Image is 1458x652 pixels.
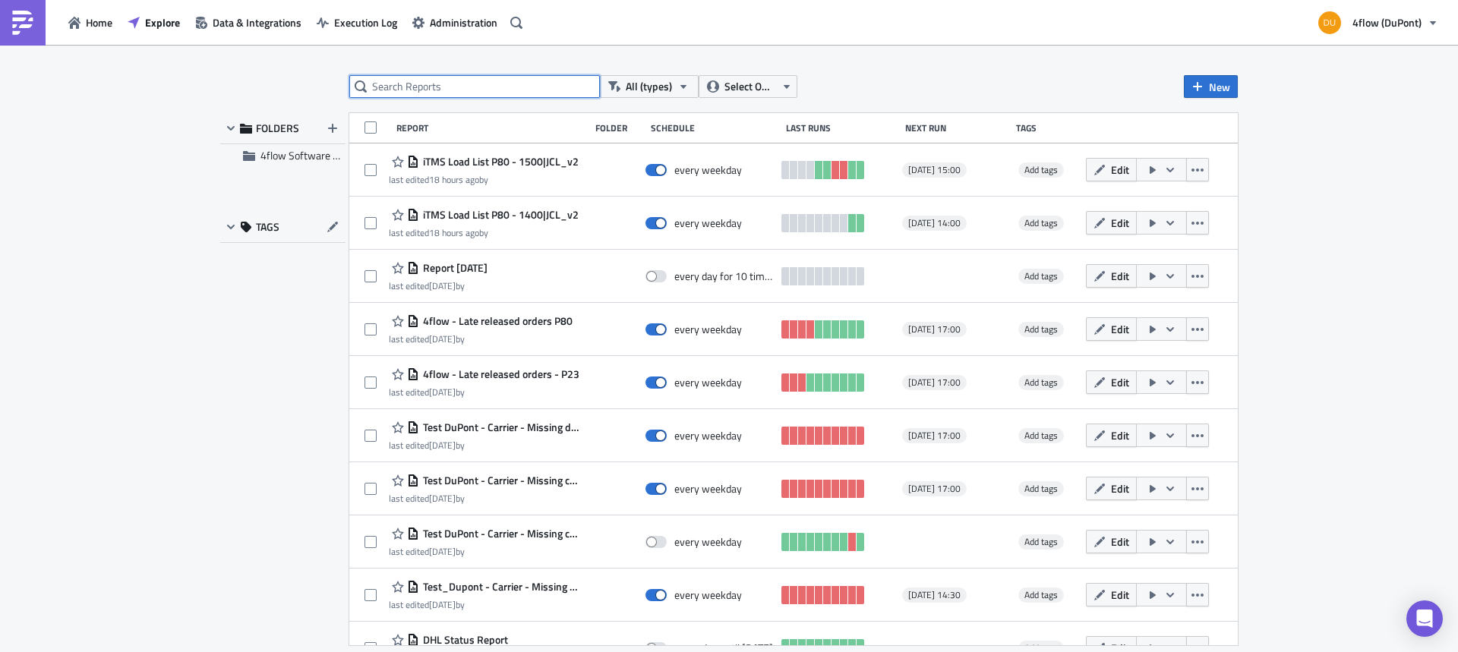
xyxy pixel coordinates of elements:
[1111,215,1129,231] span: Edit
[1024,428,1058,443] span: Add tags
[429,544,456,559] time: 2025-10-09T08:26:06Z
[389,546,582,557] div: last edited by
[1111,587,1129,603] span: Edit
[908,483,961,495] span: [DATE] 17:00
[1018,481,1064,496] span: Add tags
[389,333,573,345] div: last edited by
[908,164,961,176] span: [DATE] 15:00
[419,527,582,540] span: Test DuPont - Carrier - Missing collected-delivered order status
[429,438,456,452] time: 2025-10-09T09:11:11Z
[1111,321,1129,337] span: Edit
[405,11,505,34] button: Administration
[1209,79,1230,95] span: New
[1111,480,1129,496] span: Edit
[1018,162,1064,178] span: Add tags
[1111,268,1129,284] span: Edit
[1086,530,1137,553] button: Edit
[1317,10,1343,36] img: Avatar
[260,147,354,163] span: 4flow Software KAM
[724,78,775,95] span: Select Owner
[1352,14,1422,30] span: 4flow (DuPont)
[908,589,961,601] span: [DATE] 14:30
[419,208,579,222] span: iTMS Load List P80 - 1400|JCL_v2
[429,491,456,506] time: 2025-10-09T09:12:44Z
[674,216,742,230] div: every weekday
[188,11,309,34] button: Data & Integrations
[1018,428,1064,443] span: Add tags
[674,535,742,549] div: every weekday
[1024,269,1058,283] span: Add tags
[419,474,582,487] span: Test DuPont - Carrier - Missing collected order status
[213,14,301,30] span: Data & Integrations
[1086,424,1137,447] button: Edit
[1086,583,1137,606] button: Edit
[419,155,579,169] span: iTMS Load List P80 - 1500|JCL_v2
[11,11,35,35] img: PushMetrics
[1024,481,1058,496] span: Add tags
[1024,534,1058,549] span: Add tags
[674,376,742,389] div: every weekday
[389,599,582,610] div: last edited by
[334,14,397,30] span: Execution Log
[674,269,775,283] div: every day for 10 times
[1024,587,1058,602] span: Add tags
[256,220,279,234] span: TAGS
[389,227,579,238] div: last edited by
[1024,322,1058,336] span: Add tags
[429,385,456,399] time: 2025-08-21T12:58:42Z
[1018,269,1064,284] span: Add tags
[651,122,778,134] div: Schedule
[1018,216,1064,231] span: Add tags
[429,279,456,293] time: 2025-09-08T18:18:08Z
[595,122,643,134] div: Folder
[429,332,456,346] time: 2025-08-21T12:59:18Z
[1309,6,1447,39] button: 4flow (DuPont)
[908,430,961,442] span: [DATE] 17:00
[430,14,497,30] span: Administration
[86,14,112,30] span: Home
[1086,211,1137,235] button: Edit
[419,314,573,328] span: 4flow - Late released orders P80
[908,323,961,335] span: [DATE] 17:00
[1086,370,1137,394] button: Edit
[1111,427,1129,443] span: Edit
[908,217,961,229] span: [DATE] 14:00
[1086,317,1137,341] button: Edit
[674,323,742,336] div: every weekday
[145,14,180,30] span: Explore
[674,429,742,443] div: every weekday
[1024,216,1058,230] span: Add tags
[1406,600,1443,637] div: Open Intercom Messenger
[396,122,588,134] div: Report
[429,597,456,612] time: 2025-06-23T06:58:24Z
[419,633,508,647] span: DHL Status Report
[674,588,742,602] div: every weekday
[1024,375,1058,389] span: Add tags
[419,420,582,434] span: Test DuPont - Carrier - Missing delivered order status
[1111,162,1129,178] span: Edit
[1086,264,1137,288] button: Edit
[1018,587,1064,603] span: Add tags
[389,174,579,185] div: last edited by
[699,75,797,98] button: Select Owner
[389,439,582,451] div: last edited by
[908,376,961,389] span: [DATE] 17:00
[1086,158,1137,181] button: Edit
[1016,122,1080,134] div: Tags
[1184,75,1238,98] button: New
[1111,534,1129,550] span: Edit
[61,11,120,34] button: Home
[256,121,299,135] span: FOLDERS
[905,122,1009,134] div: Next Run
[1018,322,1064,337] span: Add tags
[309,11,405,34] button: Execution Log
[419,367,579,381] span: 4flow - Late released orders - P23
[674,163,742,177] div: every weekday
[600,75,699,98] button: All (types)
[389,386,579,398] div: last edited by
[120,11,188,34] button: Explore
